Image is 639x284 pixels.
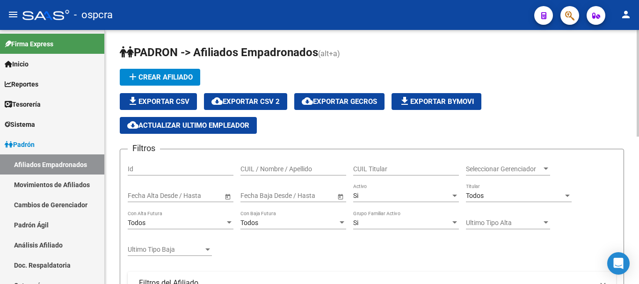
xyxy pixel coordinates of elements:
[240,192,275,200] input: Fecha inicio
[127,71,138,82] mat-icon: add
[211,97,280,106] span: Exportar CSV 2
[7,9,19,20] mat-icon: menu
[170,192,216,200] input: Fecha fin
[5,119,35,130] span: Sistema
[127,97,189,106] span: Exportar CSV
[127,121,249,130] span: Actualizar ultimo Empleador
[283,192,328,200] input: Fecha fin
[204,93,287,110] button: Exportar CSV 2
[127,73,193,81] span: Crear Afiliado
[223,191,232,201] button: Open calendar
[335,191,345,201] button: Open calendar
[466,165,542,173] span: Seleccionar Gerenciador
[294,93,385,110] button: Exportar GECROS
[128,219,145,226] span: Todos
[353,219,358,226] span: Si
[74,5,113,25] span: - ospcra
[302,97,377,106] span: Exportar GECROS
[127,119,138,131] mat-icon: cloud_download
[607,252,630,275] div: Open Intercom Messenger
[120,46,318,59] span: PADRON -> Afiliados Empadronados
[211,95,223,107] mat-icon: cloud_download
[5,59,29,69] span: Inicio
[466,192,484,199] span: Todos
[353,192,358,199] span: Si
[127,95,138,107] mat-icon: file_download
[5,79,38,89] span: Reportes
[466,219,542,227] span: Ultimo Tipo Alta
[5,139,35,150] span: Padrón
[120,117,257,134] button: Actualizar ultimo Empleador
[5,39,53,49] span: Firma Express
[318,49,340,58] span: (alt+a)
[620,9,632,20] mat-icon: person
[5,99,41,109] span: Tesorería
[399,97,474,106] span: Exportar Bymovi
[120,69,200,86] button: Crear Afiliado
[399,95,410,107] mat-icon: file_download
[128,192,162,200] input: Fecha inicio
[120,93,197,110] button: Exportar CSV
[392,93,481,110] button: Exportar Bymovi
[128,246,203,254] span: Ultimo Tipo Baja
[240,219,258,226] span: Todos
[302,95,313,107] mat-icon: cloud_download
[128,142,160,155] h3: Filtros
